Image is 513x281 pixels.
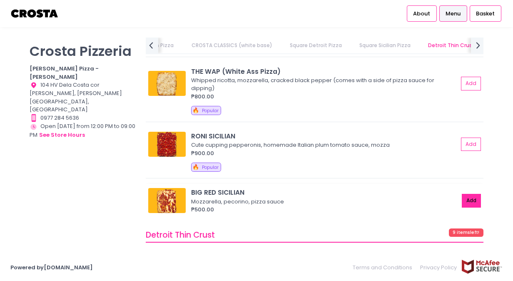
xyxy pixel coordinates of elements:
div: Whipped ricotta, mozzarella, cracked black pepper (comes with a side of pizza sauce for dipping) [191,76,456,93]
button: Add [461,77,481,90]
img: THE WAP (White Ass Pizza) [148,71,186,96]
div: ₱500.00 [191,206,459,214]
span: Menu [446,10,461,18]
div: 0977 284 5636 [30,114,135,122]
a: CROSTA CLASSICS (white base) [183,38,280,53]
a: Terms and Conditions [353,259,416,276]
button: Add [462,194,481,208]
div: Mozzarella, pecorino, pizza sauce [191,198,456,206]
img: BIG RED SICILIAN [148,188,186,213]
img: logo [10,6,59,21]
div: ₱900.00 [191,149,458,158]
div: Cute cupping pepperonis, homemade Italian plum tomato sauce, mozza [191,141,456,149]
a: Detroit Thin Crust [420,38,483,53]
a: Square Sicilian Pizza [351,38,419,53]
span: 🔥 [192,163,199,171]
div: 104 HV Dela Costa cor [PERSON_NAME], [PERSON_NAME][GEOGRAPHIC_DATA], [GEOGRAPHIC_DATA] [30,81,135,114]
button: see store hours [39,130,85,140]
span: 9 items left! [449,228,484,237]
div: BIG RED SICILIAN [191,188,459,197]
span: 🔥 [192,106,199,114]
span: Popular [202,164,219,171]
b: [PERSON_NAME] Pizza - [PERSON_NAME] [30,65,99,81]
img: mcafee-secure [461,259,503,274]
a: Privacy Policy [416,259,461,276]
a: Menu [439,5,467,21]
a: About [407,5,437,21]
a: Square Detroit Pizza [281,38,350,53]
span: Detroit Thin Crust [146,229,215,241]
div: THE WAP (White Ass Pizza) [191,67,458,76]
div: RONI SICILIAN [191,131,458,141]
a: Powered by[DOMAIN_NAME] [10,263,93,271]
div: Open [DATE] from 12:00 PM to 09:00 PM [30,122,135,140]
span: Popular [202,108,219,114]
a: Vegan Pizza [134,38,182,53]
span: Basket [476,10,495,18]
img: RONI SICILIAN [148,132,186,157]
span: About [413,10,430,18]
div: ₱800.00 [191,93,458,101]
button: Add [461,138,481,151]
p: Crosta Pizzeria [30,43,135,59]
